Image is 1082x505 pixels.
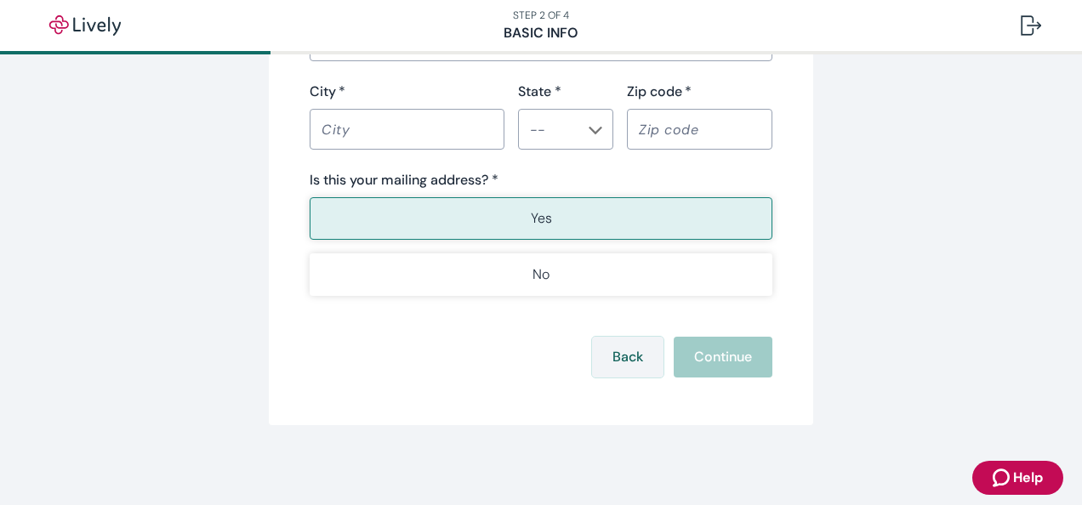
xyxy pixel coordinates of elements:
[592,337,663,377] button: Back
[1007,5,1055,46] button: Log out
[993,468,1013,488] svg: Zendesk support icon
[310,253,772,296] button: No
[310,197,772,240] button: Yes
[1013,468,1043,488] span: Help
[589,123,602,137] svg: Chevron icon
[518,82,561,102] label: State *
[531,208,552,229] p: Yes
[532,264,550,285] p: No
[310,112,504,146] input: City
[37,15,133,36] img: Lively
[627,112,772,146] input: Zip code
[972,461,1063,495] button: Zendesk support iconHelp
[627,82,692,102] label: Zip code
[310,170,498,190] label: Is this your mailing address? *
[310,82,345,102] label: City
[523,117,580,141] input: --
[587,122,604,139] button: Open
